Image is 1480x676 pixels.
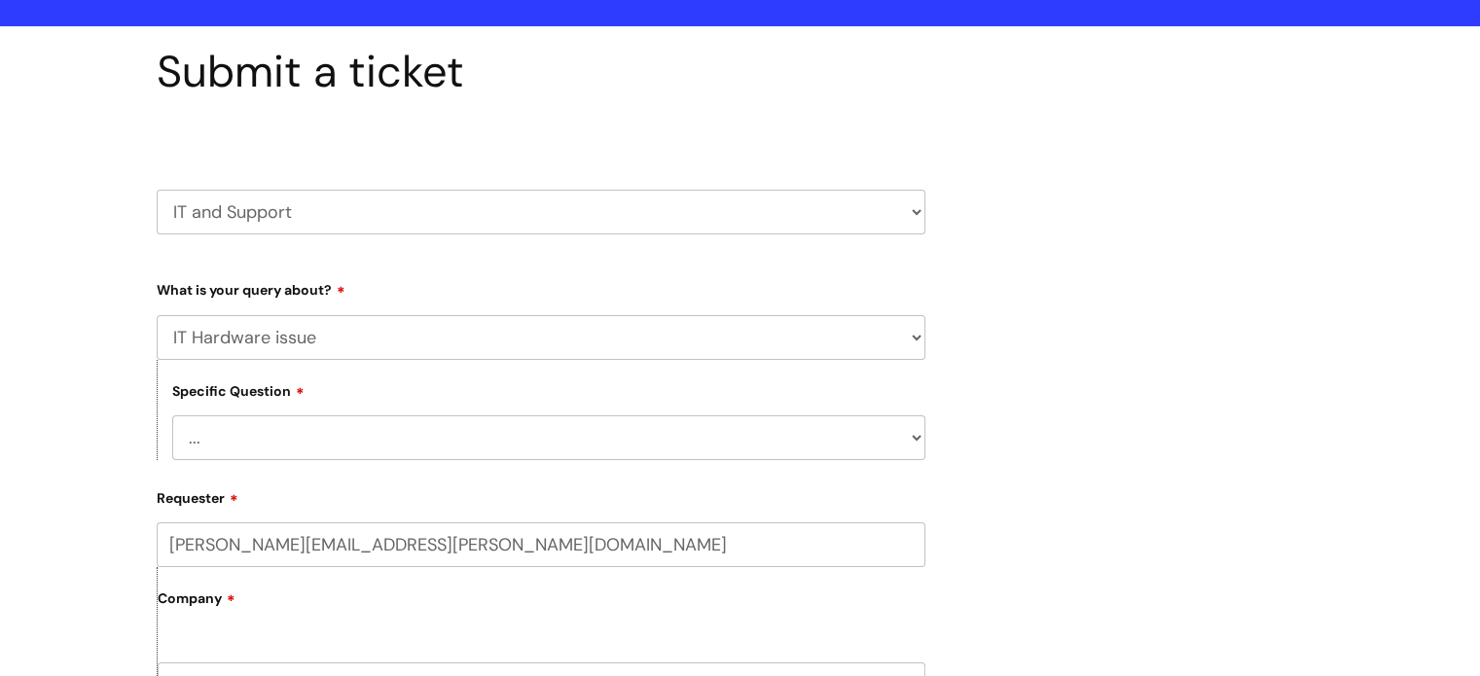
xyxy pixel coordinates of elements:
h1: Submit a ticket [157,46,925,98]
label: Company [158,584,925,627]
input: Email [157,522,925,567]
label: Requester [157,483,925,507]
label: Specific Question [172,380,305,400]
label: What is your query about? [157,275,925,299]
